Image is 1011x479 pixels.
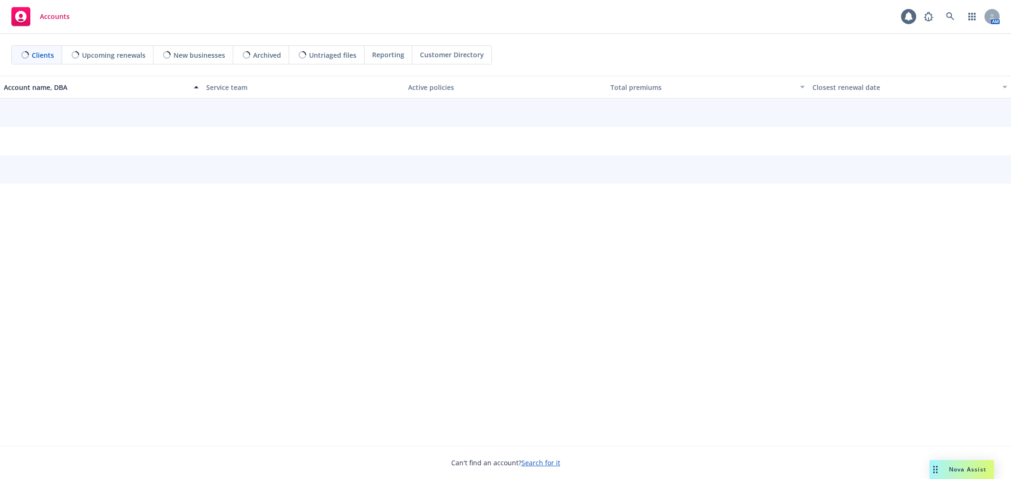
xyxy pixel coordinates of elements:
button: Nova Assist [929,460,994,479]
span: Accounts [40,13,70,20]
span: Nova Assist [949,465,986,473]
div: Drag to move [929,460,941,479]
span: Customer Directory [420,50,484,60]
button: Closest renewal date [809,76,1011,98]
a: Switch app [963,7,982,26]
div: Active policies [408,82,603,92]
a: Search [941,7,960,26]
span: New businesses [173,50,225,60]
button: Total premiums [607,76,809,98]
div: Service team [206,82,401,92]
button: Service team [202,76,405,98]
a: Report a Bug [919,7,938,26]
span: Untriaged files [309,50,356,60]
span: Upcoming renewals [82,50,146,60]
span: Clients [32,50,54,60]
a: Search for it [521,458,560,467]
span: Can't find an account? [451,458,560,468]
a: Accounts [8,3,73,30]
button: Active policies [404,76,607,98]
div: Total premiums [610,82,795,92]
div: Closest renewal date [812,82,997,92]
span: Reporting [372,50,404,60]
span: Archived [253,50,281,60]
div: Account name, DBA [4,82,188,92]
